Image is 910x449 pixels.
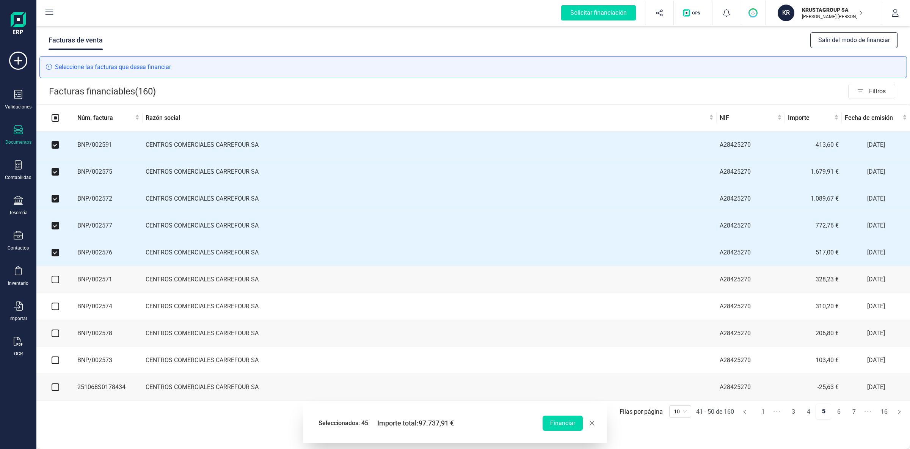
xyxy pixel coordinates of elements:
[678,1,708,25] button: Logo de OPS
[74,185,143,212] td: BNP/002572
[810,32,898,48] button: Salir del modo de financiar
[74,239,143,266] td: BNP/002576
[74,159,143,185] td: BNP/002575
[737,404,752,419] button: left
[74,266,143,293] td: BNP/002571
[419,419,454,427] span: 97.737,91 €
[861,404,874,419] span: •••
[742,410,747,414] span: left
[842,212,910,239] td: [DATE]
[39,56,907,78] div: Seleccione las facturas que desea financiar
[785,266,842,293] td: 328,23 €
[543,416,583,431] button: Financiar
[674,406,687,417] span: 10
[785,374,842,401] td: -25,63 €
[802,6,863,14] p: KRUSTAGROUP SA
[877,404,892,419] li: 16
[318,419,368,428] span: Seleccionados: 45
[775,1,872,25] button: KRKRUSTAGROUP SA[PERSON_NAME] [PERSON_NAME]
[146,113,708,122] span: Razón social
[846,404,861,419] li: 7
[861,404,874,416] li: Avanzar 5 páginas
[892,404,907,419] button: right
[737,404,752,416] li: Página anterior
[842,293,910,320] td: [DATE]
[49,84,156,99] p: Facturas financiables ( 160 )
[816,404,831,419] a: 5
[74,132,143,159] td: BNP/002591
[842,266,910,293] td: [DATE]
[717,347,785,374] td: A28425270
[143,347,717,374] td: CENTROS COMERCIALES CARREFOUR SA
[74,320,143,347] td: BNP/002578
[561,5,636,20] div: Solicitar financiación
[143,239,717,266] td: CENTROS COMERCIALES CARREFOUR SA
[770,404,783,419] span: •••
[9,316,27,322] div: Importar
[717,159,785,185] td: A28425270
[801,404,816,419] a: 4
[143,266,717,293] td: CENTROS COMERCIALES CARREFOUR SA
[842,132,910,159] td: [DATE]
[845,113,901,122] span: Fecha de emisión
[717,185,785,212] td: A28425270
[552,1,645,25] button: Solicitar financiación
[842,347,910,374] td: [DATE]
[869,84,895,99] span: Filtros
[11,12,26,36] img: Logo Finanedi
[785,159,842,185] td: 1.679,91 €
[717,266,785,293] td: A28425270
[717,132,785,159] td: A28425270
[897,410,902,414] span: right
[14,351,23,357] div: OCR
[49,30,103,50] div: Facturas de venta
[143,212,717,239] td: CENTROS COMERCIALES CARREFOUR SA
[785,185,842,212] td: 1.089,67 €
[778,5,794,21] div: KR
[9,210,28,216] div: Tesorería
[842,185,910,212] td: [DATE]
[785,347,842,374] td: 103,40 €
[785,212,842,239] td: 772,76 €
[143,132,717,159] td: CENTROS COMERCIALES CARREFOUR SA
[717,239,785,266] td: A28425270
[143,320,717,347] td: CENTROS COMERCIALES CARREFOUR SA
[5,139,31,145] div: Documentos
[831,404,846,419] li: 6
[832,404,846,419] a: 6
[377,418,454,429] span: Importe total:
[847,404,861,419] a: 7
[770,404,783,416] li: Volver 5 páginas
[785,320,842,347] td: 206,80 €
[788,113,833,122] span: Importe
[877,404,891,419] a: 16
[5,104,31,110] div: Validaciones
[5,174,31,181] div: Contabilidad
[786,404,801,419] li: 3
[785,239,842,266] td: 517,00 €
[785,293,842,320] td: 310,20 €
[683,9,703,17] img: Logo de OPS
[892,404,907,416] li: Página siguiente
[755,404,770,419] li: 1
[143,159,717,185] td: CENTROS COMERCIALES CARREFOUR SA
[696,408,734,415] div: 41 - 50 de 160
[720,113,776,122] span: NIF
[77,113,133,122] span: Núm. factura
[74,293,143,320] td: BNP/002574
[785,132,842,159] td: 413,60 €
[717,212,785,239] td: A28425270
[802,14,863,20] p: [PERSON_NAME] [PERSON_NAME]
[8,245,29,251] div: Contactos
[717,320,785,347] td: A28425270
[848,84,895,99] button: Filtros
[74,374,143,401] td: 251068S0178434
[8,280,28,286] div: Inventario
[74,212,143,239] td: BNP/002577
[756,404,770,419] a: 1
[842,374,910,401] td: [DATE]
[717,374,785,401] td: A28425270
[143,185,717,212] td: CENTROS COMERCIALES CARREFOUR SA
